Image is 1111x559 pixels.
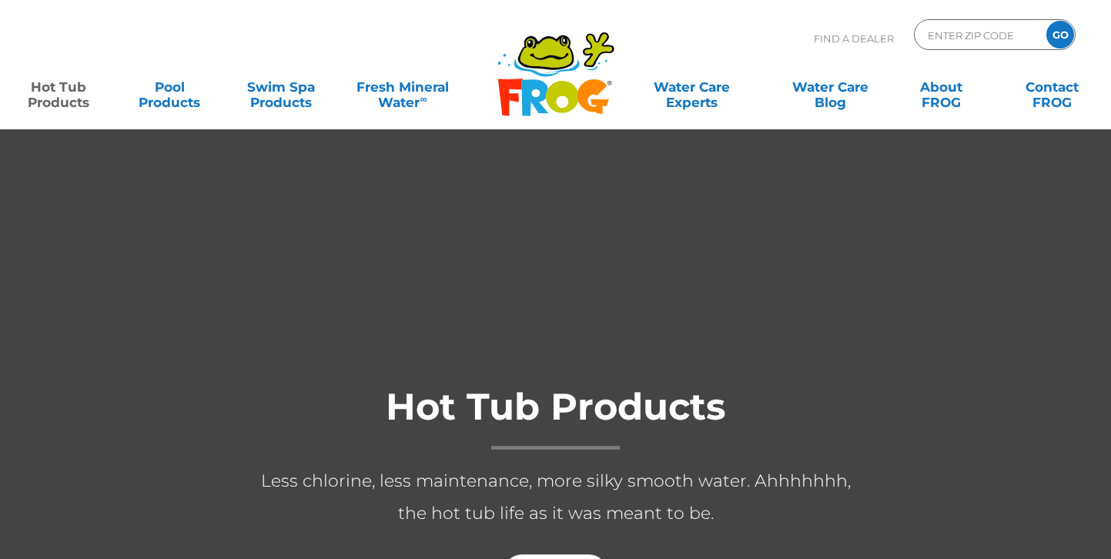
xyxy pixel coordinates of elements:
[420,93,427,105] sup: ∞
[814,19,894,58] p: Find A Dealer
[126,72,212,102] a: PoolProducts
[15,72,102,102] a: Hot TubProducts
[1009,72,1096,102] a: ContactFROG
[898,72,984,102] a: AboutFROG
[349,72,457,102] a: Fresh MineralWater∞
[1046,21,1074,49] input: GO
[926,24,1030,46] input: Zip Code Form
[787,72,873,102] a: Water CareBlog
[248,465,864,530] p: Less chlorine, less maintenance, more silky smooth water. Ahhhhhhh, the hot tub life as it was me...
[248,387,864,450] h1: Hot Tub Products
[622,72,762,102] a: Water CareExperts
[238,72,324,102] a: Swim SpaProducts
